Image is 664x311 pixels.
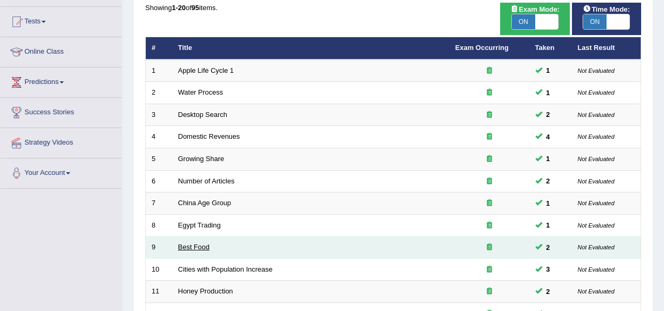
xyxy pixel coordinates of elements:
[146,126,172,148] td: 4
[146,214,172,237] td: 8
[529,37,572,60] th: Taken
[506,4,563,15] span: Exam Mode:
[455,44,509,52] a: Exam Occurring
[145,3,641,13] div: Showing of items.
[578,89,615,96] small: Not Evaluated
[172,37,450,60] th: Title
[542,242,554,253] span: You can still take this question
[178,287,233,295] a: Honey Production
[542,175,554,187] span: You can still take this question
[455,154,524,164] div: Exam occurring question
[583,14,607,29] span: ON
[542,87,554,98] span: You can still take this question
[146,37,172,60] th: #
[146,148,172,171] td: 5
[578,178,615,184] small: Not Evaluated
[455,132,524,142] div: Exam occurring question
[455,242,524,253] div: Exam occurring question
[178,132,240,140] a: Domestic Revenues
[542,109,554,120] span: You can still take this question
[1,7,122,33] a: Tests
[1,68,122,94] a: Predictions
[578,68,615,74] small: Not Evaluated
[542,220,554,231] span: You can still take this question
[146,192,172,215] td: 7
[1,37,122,64] a: Online Class
[146,60,172,82] td: 1
[572,37,641,60] th: Last Result
[178,66,234,74] a: Apple Life Cycle 1
[146,237,172,259] td: 9
[542,264,554,275] span: You can still take this question
[578,200,615,206] small: Not Evaluated
[146,170,172,192] td: 6
[455,66,524,76] div: Exam occurring question
[455,265,524,275] div: Exam occurring question
[172,4,186,12] b: 1-20
[146,281,172,303] td: 11
[1,158,122,185] a: Your Account
[178,111,228,119] a: Desktop Search
[178,243,210,251] a: Best Food
[578,112,615,118] small: Not Evaluated
[192,4,199,12] b: 95
[178,88,223,96] a: Water Process
[178,221,221,229] a: Egypt Trading
[178,155,225,163] a: Growing Share
[542,131,554,142] span: You can still take this question
[512,14,535,29] span: ON
[578,244,615,250] small: Not Evaluated
[578,266,615,273] small: Not Evaluated
[455,221,524,231] div: Exam occurring question
[579,4,634,15] span: Time Mode:
[455,176,524,187] div: Exam occurring question
[178,265,273,273] a: Cities with Population Increase
[578,133,615,140] small: Not Evaluated
[455,110,524,120] div: Exam occurring question
[455,88,524,98] div: Exam occurring question
[1,98,122,124] a: Success Stories
[146,82,172,104] td: 2
[178,177,235,185] a: Number of Articles
[1,128,122,155] a: Strategy Videos
[146,104,172,126] td: 3
[542,65,554,76] span: You can still take this question
[455,287,524,297] div: Exam occurring question
[578,222,615,229] small: Not Evaluated
[500,3,569,35] div: Show exams occurring in exams
[178,199,231,207] a: China Age Group
[542,286,554,297] span: You can still take this question
[542,153,554,164] span: You can still take this question
[542,198,554,209] span: You can still take this question
[578,156,615,162] small: Not Evaluated
[578,288,615,295] small: Not Evaluated
[455,198,524,208] div: Exam occurring question
[146,258,172,281] td: 10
